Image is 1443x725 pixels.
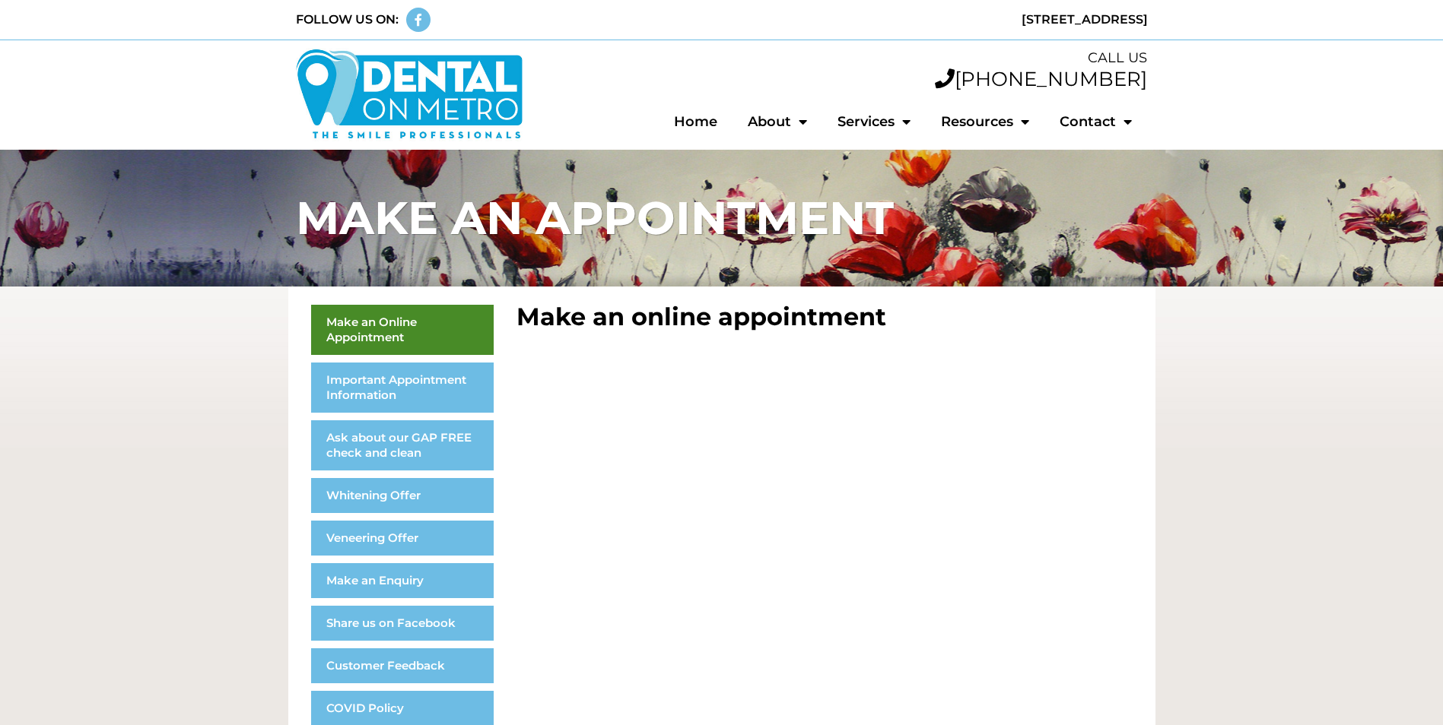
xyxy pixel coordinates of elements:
[296,11,399,29] div: FOLLOW US ON:
[926,104,1044,139] a: Resources
[516,305,1133,329] h2: Make an online appointment
[733,104,822,139] a: About
[1044,104,1147,139] a: Contact
[296,195,1148,241] h1: MAKE AN APPOINTMENT
[659,104,733,139] a: Home
[311,648,494,683] a: Customer Feedback
[539,48,1148,68] div: CALL US
[311,362,494,413] a: Important Appointment Information
[311,478,494,513] a: Whitening Offer
[311,521,494,556] a: Veneering Offer
[311,606,494,641] a: Share us on Facebook
[311,305,494,355] a: Make an Online Appointment
[935,67,1147,91] a: [PHONE_NUMBER]
[729,11,1148,29] div: [STREET_ADDRESS]
[311,563,494,598] a: Make an Enquiry
[539,104,1148,139] nav: Menu
[822,104,926,139] a: Services
[311,420,494,470] a: Ask about our GAP FREE check and clean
